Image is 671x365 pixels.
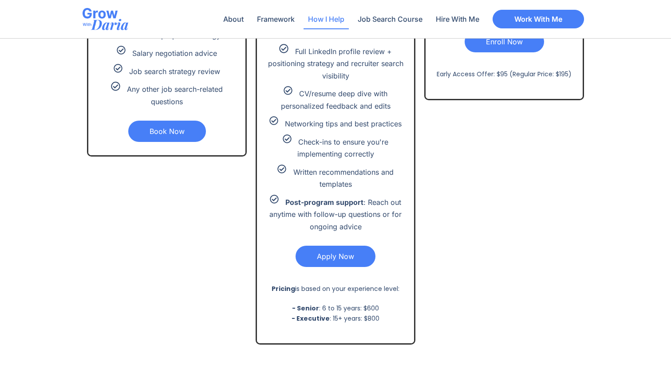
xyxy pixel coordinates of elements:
a: Book Now [128,121,206,142]
span: Any other job search-related questions [127,85,223,106]
a: Framework [253,9,299,29]
span: Networking tips and best practices [285,119,402,128]
span: CV/resume deep dive with personalized feedback and edits [281,89,391,110]
span: Written recommendations and templates [293,167,394,188]
b: - Executive [292,314,330,323]
a: About [219,9,248,29]
b: Post-program support [285,197,363,206]
a: How I Help [304,9,349,29]
span: Salary negotiation advice [132,49,217,58]
nav: Menu [219,9,484,29]
span: Check-ins to ensure you're implementing correctly [297,137,389,158]
b: Pricing [272,284,295,293]
span: : Reach out anytime with follow-up questions or for ongoing advice [269,197,402,231]
a: Job Search Course [353,9,427,29]
span: Interview prep and strategy [129,31,221,40]
a: Apply Now [296,246,375,267]
a: Enroll Now [465,31,544,52]
div: is based on your experience level: : 6 to 15 years: $600 : 15+ years: $800 [264,274,407,323]
span: Job search strategy review [129,67,220,76]
b: - Senior [292,304,319,313]
span: Work With Me [514,16,562,23]
a: Work With Me [493,10,584,28]
span: Full LinkedIn profile review + positioning strategy and recruiter search visibility [268,47,403,80]
a: Hire With Me [431,9,484,29]
div: Early Access Offer: $95 (Regular Price: $195) [432,59,576,79]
